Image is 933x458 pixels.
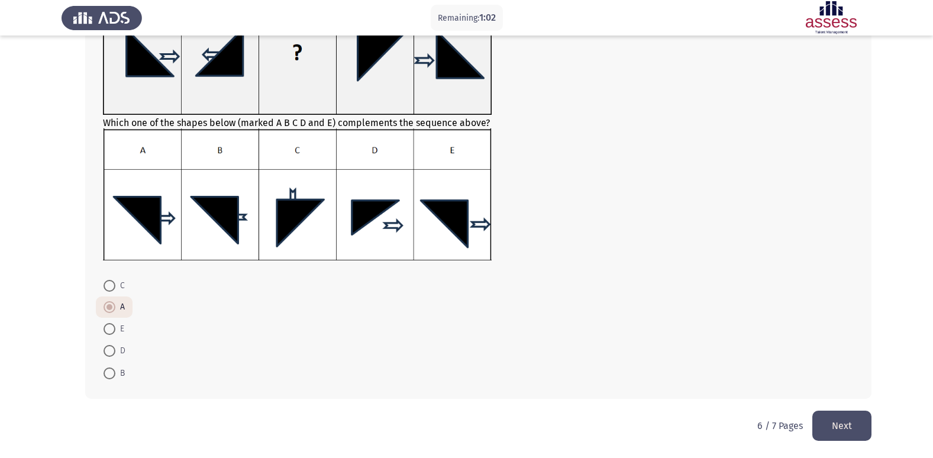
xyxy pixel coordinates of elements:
img: UkFYYV8wOTNfQi5wbmcxNjkxMzMzMjkxNDIx.png [103,128,492,260]
img: Assess Talent Management logo [62,1,142,34]
span: C [115,279,125,293]
span: A [115,300,125,314]
button: load next page [812,411,871,441]
span: E [115,322,124,336]
span: B [115,366,125,380]
p: 6 / 7 Pages [757,420,803,431]
p: Remaining: [438,11,496,25]
span: D [115,344,125,358]
span: 1:02 [479,12,496,23]
img: Assessment logo of Assessment En (Focus & 16PD) [791,1,871,34]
